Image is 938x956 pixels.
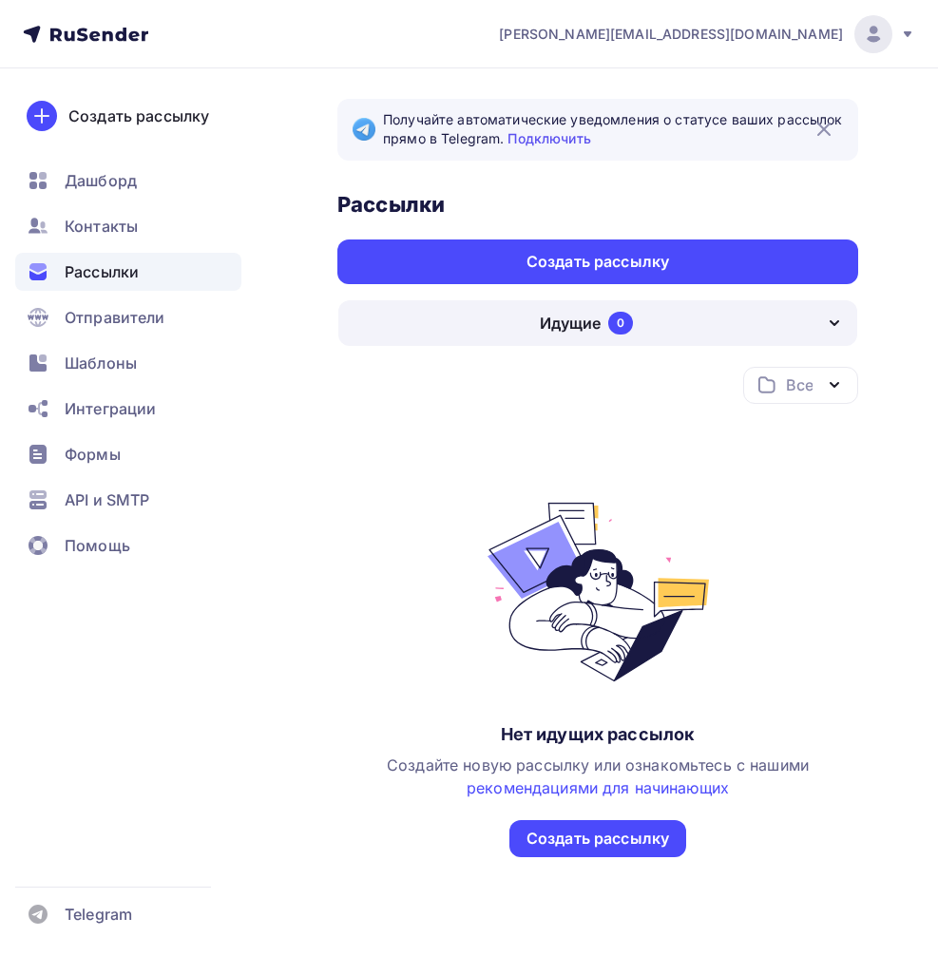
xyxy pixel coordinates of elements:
span: [PERSON_NAME][EMAIL_ADDRESS][DOMAIN_NAME] [499,25,843,44]
a: Шаблоны [15,344,241,382]
span: Помощь [65,534,130,557]
span: Telegram [65,903,132,926]
div: Создать рассылку [526,251,669,273]
button: Все [743,367,858,404]
h3: Рассылки [337,191,858,218]
div: Идущие [540,312,601,335]
a: Формы [15,435,241,473]
div: Создать рассылку [526,828,669,850]
span: Интеграции [65,397,156,420]
span: Формы [65,443,121,466]
span: Создайте новую рассылку или ознакомьтесь с нашими [387,755,809,797]
div: Нет идущих рассылок [501,723,696,746]
div: Создать рассылку [68,105,209,127]
div: 0 [608,312,633,335]
span: Шаблоны [65,352,137,374]
a: Дашборд [15,162,241,200]
div: Все [786,373,813,396]
a: Отправители [15,298,241,336]
a: [PERSON_NAME][EMAIL_ADDRESS][DOMAIN_NAME] [499,15,915,53]
span: Дашборд [65,169,137,192]
span: Получайте автоматические уведомления о статусе ваших рассылок прямо в Telegram. [383,110,843,149]
a: рекомендациями для начинающих [467,778,729,797]
a: Рассылки [15,253,241,291]
span: Рассылки [65,260,139,283]
span: Контакты [65,215,138,238]
a: Подключить [507,130,590,146]
span: Отправители [65,306,165,329]
a: Контакты [15,207,241,245]
img: Telegram [353,118,375,141]
button: Идущие 0 [337,299,858,347]
span: API и SMTP [65,488,149,511]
